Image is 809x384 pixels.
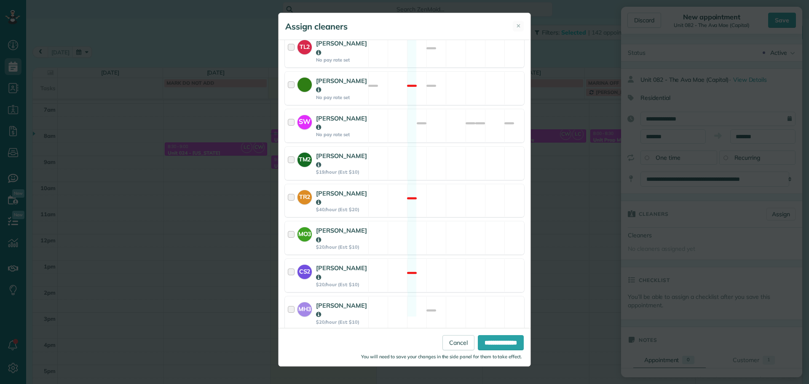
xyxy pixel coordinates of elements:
[316,207,367,212] strong: $40/hour (Est: $20)
[316,132,367,137] strong: No pay rate set
[316,319,367,325] strong: $20/hour (Est: $10)
[316,169,367,175] strong: $19/hour (Est: $10)
[297,302,312,314] strong: MH3
[285,21,348,32] h5: Assign cleaners
[297,40,312,51] strong: TL2
[516,22,521,30] span: ✕
[316,244,367,250] strong: $20/hour (Est: $10)
[297,153,312,164] strong: TM2
[442,335,474,350] a: Cancel
[297,227,312,239] strong: MO3
[316,264,367,281] strong: [PERSON_NAME]
[297,190,312,201] strong: TR2
[316,39,367,56] strong: [PERSON_NAME]
[316,301,367,318] strong: [PERSON_NAME]
[316,282,367,287] strong: $20/hour (Est: $10)
[316,94,367,100] strong: No pay rate set
[316,77,367,94] strong: [PERSON_NAME]
[316,152,367,169] strong: [PERSON_NAME]
[297,265,312,276] strong: CS2
[316,57,367,63] strong: No pay rate set
[361,354,522,360] small: You will need to save your changes in the side panel for them to take effect.
[316,226,367,243] strong: [PERSON_NAME]
[316,114,367,131] strong: [PERSON_NAME]
[316,189,367,206] strong: [PERSON_NAME]
[297,115,312,127] strong: SW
